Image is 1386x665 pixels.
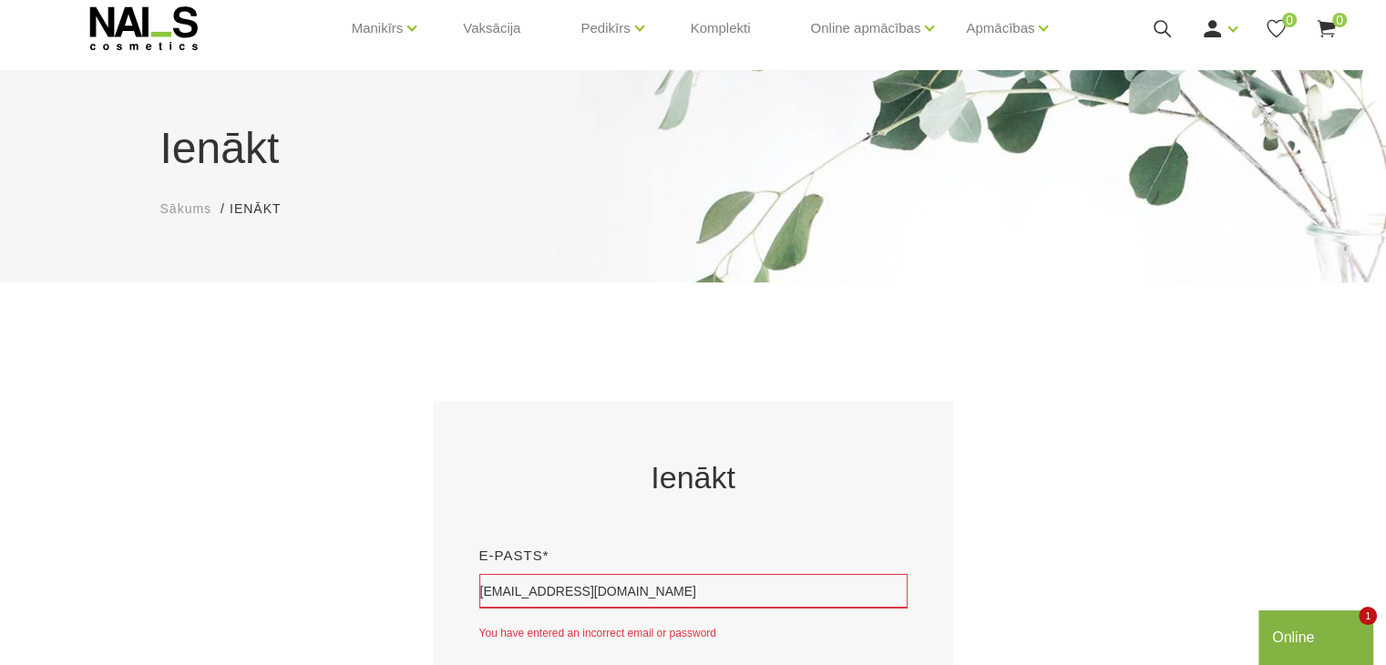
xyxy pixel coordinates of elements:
span: Sākums [160,201,212,216]
a: 0 [1265,17,1288,40]
input: E-pasts [479,574,908,609]
iframe: chat widget [1258,607,1377,665]
a: Sākums [160,199,212,219]
span: 0 [1282,13,1297,27]
h2: Ienākt [479,455,908,499]
a: 0 [1315,17,1338,40]
span: 0 [1332,13,1347,27]
label: E-pasts* [479,545,549,567]
div: You have entered an incorrect email or password [479,622,908,644]
h1: Ienākt [160,116,1227,181]
li: Ienākt [230,199,299,219]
